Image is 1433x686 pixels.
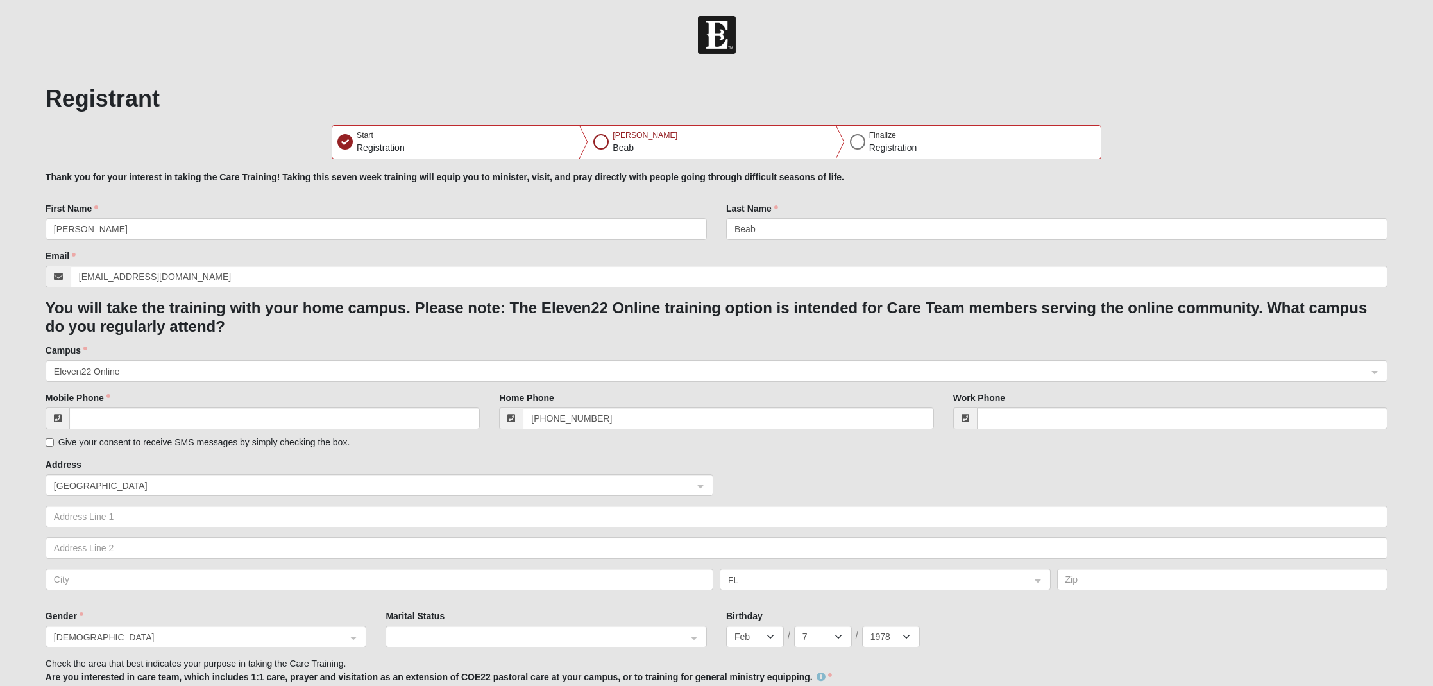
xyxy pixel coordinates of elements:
input: Give your consent to receive SMS messages by simply checking the box. [46,438,54,447]
h1: Registrant [46,85,1387,112]
h3: You will take the training with your home campus. Please note: The Eleven22 Online training optio... [46,299,1387,336]
input: Address Line 1 [46,506,1387,527]
label: Email [46,250,76,262]
span: FL [728,573,1019,587]
span: Give your consent to receive SMS messages by simply checking the box. [58,437,350,447]
label: Last Name [726,202,778,215]
p: Registration [357,141,405,155]
label: Address [46,458,81,471]
input: City [46,569,713,590]
input: Address Line 2 [46,537,1387,559]
label: Are you interested in care team, which includes 1:1 care, prayer and visitation as an extension o... [46,671,832,683]
p: Registration [869,141,917,155]
label: Home Phone [499,391,554,404]
span: Start [357,131,373,140]
span: / [856,629,858,642]
p: Beab [613,141,677,155]
label: Gender [46,610,83,622]
label: Marital Status [386,610,445,622]
label: Mobile Phone [46,391,110,404]
span: Female [54,630,347,644]
input: Zip [1057,569,1388,590]
span: / [788,629,790,642]
label: Work Phone [953,391,1005,404]
span: Finalize [869,131,896,140]
span: Eleven22 Online [54,364,1356,379]
span: United States [54,479,682,493]
img: Church of Eleven22 Logo [698,16,736,54]
span: [PERSON_NAME] [613,131,677,140]
label: Campus [46,344,87,357]
label: First Name [46,202,98,215]
h5: Thank you for your interest in taking the Care Training! Taking this seven week training will equ... [46,172,1387,183]
label: Birthday [726,610,763,622]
